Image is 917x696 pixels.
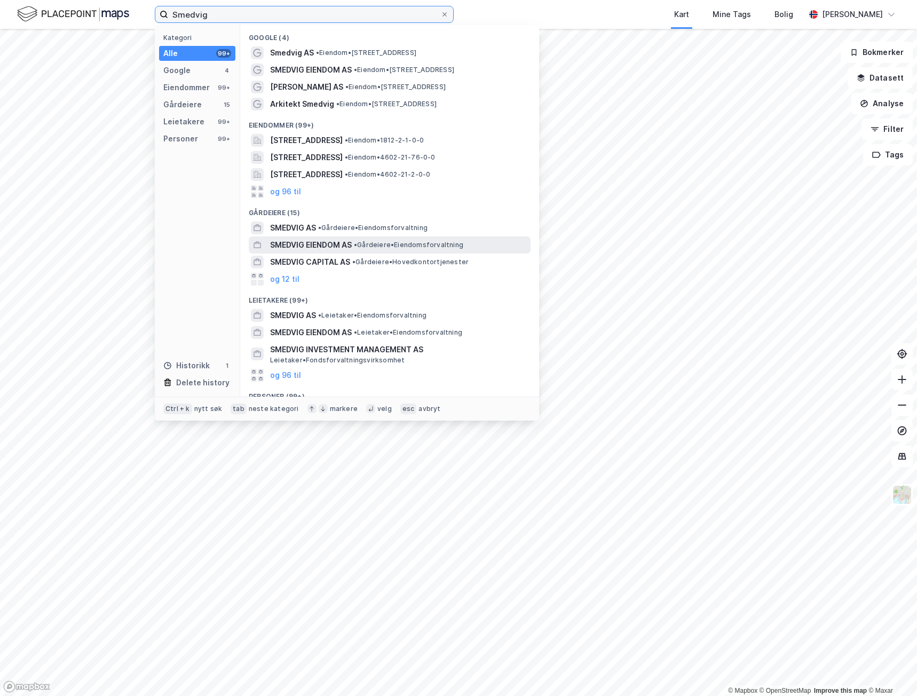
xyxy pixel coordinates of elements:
span: • [318,224,321,232]
button: Bokmerker [841,42,913,63]
div: Ctrl + k [163,404,192,414]
div: velg [377,405,392,413]
div: Google (4) [240,25,539,44]
div: 99+ [216,49,231,58]
span: Leietaker • Eiendomsforvaltning [354,328,462,337]
div: Personer (99+) [240,384,539,403]
div: tab [231,404,247,414]
div: Delete history [176,376,230,389]
span: Eiendom • 1812-2-1-0-0 [345,136,424,145]
span: Leietaker • Fondsforvaltningsvirksomhet [270,356,405,365]
span: [PERSON_NAME] AS [270,81,343,93]
iframe: Chat Widget [864,645,917,696]
span: • [354,328,357,336]
span: • [352,258,355,266]
div: neste kategori [249,405,299,413]
span: SMEDVIG EIENDOM AS [270,64,352,76]
a: Mapbox homepage [3,681,50,693]
div: Eiendommer (99+) [240,113,539,132]
div: 1 [223,361,231,370]
a: Mapbox [728,687,757,694]
a: OpenStreetMap [760,687,811,694]
div: 99+ [216,135,231,143]
span: [STREET_ADDRESS] [270,151,343,164]
div: Gårdeiere [163,98,202,111]
div: Bolig [774,8,793,21]
span: Eiendom • [STREET_ADDRESS] [354,66,454,74]
button: Tags [863,144,913,165]
span: Gårdeiere • Hovedkontortjenester [352,258,469,266]
span: • [316,49,319,57]
button: Datasett [848,67,913,89]
div: markere [330,405,358,413]
div: Kart [674,8,689,21]
span: [STREET_ADDRESS] [270,168,343,181]
div: nytt søk [194,405,223,413]
span: Gårdeiere • Eiendomsforvaltning [354,241,463,249]
div: Mine Tags [713,8,751,21]
div: Historikk [163,359,210,372]
span: Gårdeiere • Eiendomsforvaltning [318,224,428,232]
div: Leietakere (99+) [240,288,539,307]
span: Smedvig AS [270,46,314,59]
span: Leietaker • Eiendomsforvaltning [318,311,426,320]
div: [PERSON_NAME] [822,8,883,21]
span: SMEDVIG AS [270,309,316,322]
span: Eiendom • 4602-21-76-0-0 [345,153,436,162]
span: • [336,100,339,108]
span: • [345,136,348,144]
input: Søk på adresse, matrikkel, gårdeiere, leietakere eller personer [168,6,440,22]
span: SMEDVIG EIENDOM AS [270,326,352,339]
span: SMEDVIG EIENDOM AS [270,239,352,251]
span: • [318,311,321,319]
span: Eiendom • [STREET_ADDRESS] [336,100,437,108]
div: Personer [163,132,198,145]
span: SMEDVIG CAPITAL AS [270,256,350,268]
span: [STREET_ADDRESS] [270,134,343,147]
div: 4 [223,66,231,75]
span: • [345,83,349,91]
a: Improve this map [814,687,867,694]
div: Alle [163,47,178,60]
span: SMEDVIG INVESTMENT MANAGEMENT AS [270,343,526,356]
div: 99+ [216,83,231,92]
div: Leietakere [163,115,204,128]
div: Google [163,64,191,77]
div: Kategori [163,34,235,42]
div: Eiendommer [163,81,210,94]
button: Analyse [851,93,913,114]
span: Eiendom • [STREET_ADDRESS] [345,83,446,91]
button: Filter [861,118,913,140]
span: • [345,153,348,161]
button: og 96 til [270,369,301,382]
span: • [354,66,357,74]
img: logo.f888ab2527a4732fd821a326f86c7f29.svg [17,5,129,23]
button: og 12 til [270,273,299,286]
div: 15 [223,100,231,109]
span: Eiendom • 4602-21-2-0-0 [345,170,430,179]
span: Arkitekt Smedvig [270,98,334,110]
button: og 96 til [270,185,301,198]
span: • [345,170,348,178]
div: Gårdeiere (15) [240,200,539,219]
span: SMEDVIG AS [270,222,316,234]
span: • [354,241,357,249]
div: esc [400,404,417,414]
span: Eiendom • [STREET_ADDRESS] [316,49,416,57]
div: avbryt [418,405,440,413]
img: Z [892,485,912,505]
div: 99+ [216,117,231,126]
